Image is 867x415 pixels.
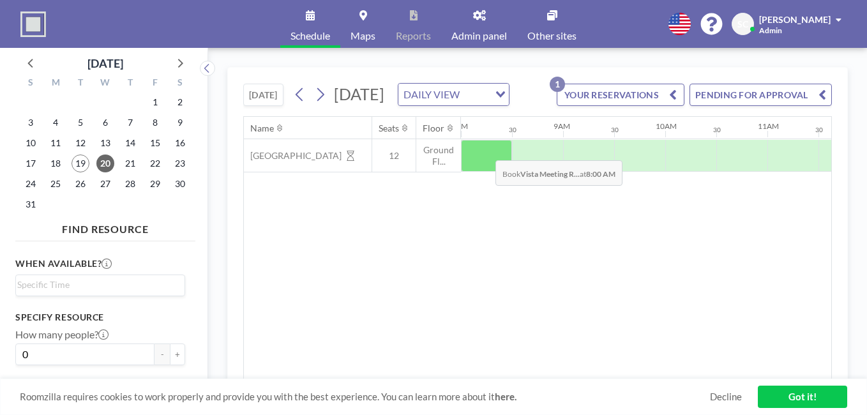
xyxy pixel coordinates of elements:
label: How many people? [15,328,109,341]
div: 11AM [758,121,779,131]
span: Friday, August 29, 2025 [146,175,164,193]
div: Floor [423,123,444,134]
span: Sunday, August 17, 2025 [22,155,40,172]
span: Thursday, August 28, 2025 [121,175,139,193]
span: Saturday, August 30, 2025 [171,175,189,193]
span: Admin [759,26,782,35]
div: 9AM [554,121,570,131]
span: Wednesday, August 20, 2025 [96,155,114,172]
div: [DATE] [87,54,123,72]
span: Saturday, August 23, 2025 [171,155,189,172]
div: W [93,75,118,92]
span: Wednesday, August 27, 2025 [96,175,114,193]
div: 30 [713,126,721,134]
label: Floor [15,375,39,388]
span: Saturday, August 16, 2025 [171,134,189,152]
span: Friday, August 15, 2025 [146,134,164,152]
div: S [167,75,192,92]
div: 30 [509,126,516,134]
div: T [68,75,93,92]
span: Thursday, August 21, 2025 [121,155,139,172]
div: F [142,75,167,92]
span: Friday, August 22, 2025 [146,155,164,172]
div: S [19,75,43,92]
div: 30 [815,126,823,134]
div: 30 [611,126,619,134]
span: Ground Fl... [416,144,461,167]
div: Search for option [16,275,185,294]
span: Thursday, August 14, 2025 [121,134,139,152]
b: Vista Meeting R... [520,169,580,179]
span: Wednesday, August 6, 2025 [96,114,114,132]
span: Thursday, August 7, 2025 [121,114,139,132]
span: SC [737,19,748,30]
span: [PERSON_NAME] [759,14,831,25]
a: Got it! [758,386,847,408]
button: - [155,343,170,365]
span: Monday, August 25, 2025 [47,175,64,193]
img: organization-logo [20,11,46,37]
div: M [43,75,68,92]
button: PENDING FOR APPROVAL [690,84,832,106]
span: Saturday, August 2, 2025 [171,93,189,111]
input: Search for option [464,86,488,103]
input: Search for option [17,278,177,292]
span: Reports [396,31,431,41]
button: + [170,343,185,365]
h4: FIND RESOURCE [15,218,195,236]
div: Search for option [398,84,509,105]
a: Decline [710,391,742,403]
span: Tuesday, August 26, 2025 [72,175,89,193]
span: Friday, August 1, 2025 [146,93,164,111]
span: Admin panel [451,31,507,41]
span: Monday, August 4, 2025 [47,114,64,132]
button: [DATE] [243,84,283,106]
a: here. [495,391,516,402]
div: Seats [379,123,399,134]
span: Sunday, August 31, 2025 [22,195,40,213]
span: Saturday, August 9, 2025 [171,114,189,132]
b: 8:00 AM [586,169,615,179]
span: Sunday, August 10, 2025 [22,134,40,152]
button: YOUR RESERVATIONS1 [557,84,684,106]
p: 1 [550,77,565,92]
span: Tuesday, August 12, 2025 [72,134,89,152]
span: Sunday, August 24, 2025 [22,175,40,193]
h3: Specify resource [15,312,185,323]
span: Friday, August 8, 2025 [146,114,164,132]
span: [GEOGRAPHIC_DATA] [244,150,342,162]
div: Name [250,123,274,134]
span: [DATE] [334,84,384,103]
div: T [117,75,142,92]
div: 10AM [656,121,677,131]
span: Tuesday, August 19, 2025 [72,155,89,172]
span: Tuesday, August 5, 2025 [72,114,89,132]
span: Monday, August 11, 2025 [47,134,64,152]
span: Other sites [527,31,577,41]
span: Sunday, August 3, 2025 [22,114,40,132]
span: DAILY VIEW [401,86,462,103]
span: Maps [351,31,375,41]
span: Schedule [290,31,330,41]
span: Wednesday, August 13, 2025 [96,134,114,152]
span: Monday, August 18, 2025 [47,155,64,172]
span: Book at [495,160,622,186]
span: Roomzilla requires cookies to work properly and provide you with the best experience. You can lea... [20,391,710,403]
span: 12 [372,150,416,162]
